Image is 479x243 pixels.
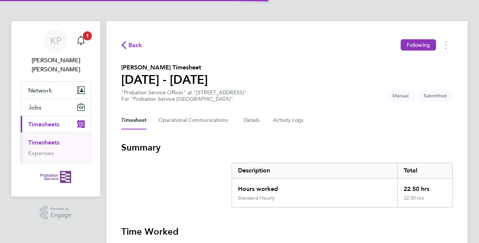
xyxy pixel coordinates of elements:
button: Network [21,82,91,98]
button: Operational Communications [159,111,232,129]
span: Timesheets [28,121,59,128]
a: Timesheets [28,139,59,146]
div: For "Probation Service [GEOGRAPHIC_DATA]" [121,96,247,102]
span: Network [28,87,52,94]
span: This timesheet is Submitted. [418,89,453,102]
a: 1 [73,29,88,53]
a: Expenses [28,149,54,157]
span: Powered by [50,206,72,212]
a: Go to home page [20,171,91,183]
h3: Time Worked [121,226,453,238]
nav: Main navigation [11,21,100,197]
button: Timesheets Menu [439,39,453,51]
span: 1 [83,31,92,40]
h2: [PERSON_NAME] Timesheet [121,63,208,72]
span: Engage [50,212,72,218]
button: Following [401,39,436,51]
button: Timesheet [121,111,146,129]
span: This timesheet was manually created. [386,89,415,102]
span: KP [50,36,61,46]
div: Hours worked [232,178,397,195]
button: Activity Logs [273,111,305,129]
a: Powered byEngage [40,206,72,220]
div: Standard Hourly [238,195,275,201]
span: Karima Paul-Douglas [20,56,91,74]
div: Total [397,163,452,178]
div: "Probation Service Officer" at "[STREET_ADDRESS]" [121,89,247,102]
div: Description [232,163,397,178]
div: Timesheets [21,132,91,163]
h1: [DATE] - [DATE] [121,72,208,87]
div: 22.50 hrs [397,178,452,195]
h3: Summary [121,141,453,154]
button: Back [121,40,142,50]
button: Timesheets [21,116,91,132]
button: Details [244,111,261,129]
a: KP[PERSON_NAME] [PERSON_NAME] [20,29,91,74]
span: Jobs [28,104,41,111]
img: probationservice-logo-retina.png [40,171,71,183]
button: Jobs [21,99,91,115]
div: Summary [232,163,453,208]
span: Following [407,42,430,48]
span: Back [128,41,142,50]
div: 22.50 hrs [397,195,452,207]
